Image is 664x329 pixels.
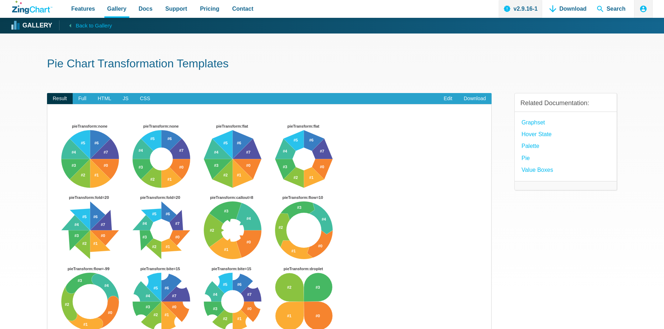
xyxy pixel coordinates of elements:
h1: Pie Chart Transformation Templates [47,56,617,72]
span: Gallery [107,4,126,14]
span: Full [73,93,92,104]
span: HTML [92,93,117,104]
span: Pricing [200,4,219,14]
strong: Gallery [22,22,52,29]
a: ZingChart Logo. Click to return to the homepage [12,1,52,14]
span: JS [117,93,134,104]
a: Pie [522,153,530,163]
a: palette [522,141,539,151]
a: hover state [522,129,551,139]
span: Back to Gallery [76,21,112,30]
span: Contact [232,4,254,14]
span: CSS [134,93,156,104]
span: Result [47,93,73,104]
h3: Related Documentation: [520,99,611,107]
span: Features [71,4,95,14]
span: Support [165,4,187,14]
a: Gallery [12,20,52,31]
a: Value Boxes [522,165,553,175]
a: Back to Gallery [59,20,112,30]
span: Docs [139,4,152,14]
a: Graphset [522,118,545,127]
a: Edit [438,93,458,104]
a: Download [458,93,492,104]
